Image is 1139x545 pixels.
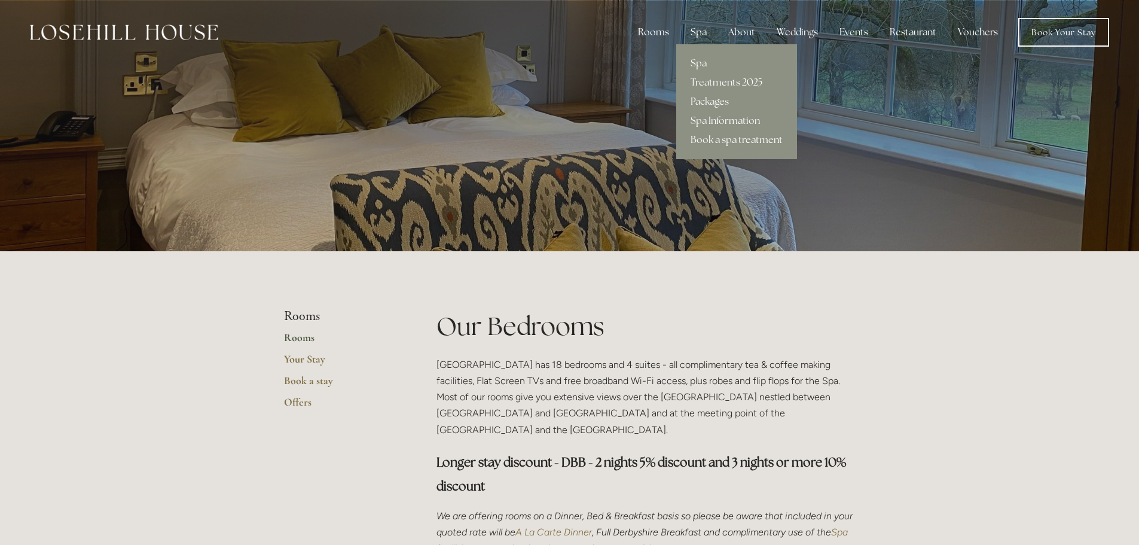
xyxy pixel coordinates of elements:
a: A La Carte Dinner [515,526,592,538]
a: Offers [284,395,398,417]
a: Treatments 2025 [676,73,797,92]
div: Weddings [767,20,827,44]
a: Spa [676,54,797,73]
a: Your Stay [284,352,398,374]
p: [GEOGRAPHIC_DATA] has 18 bedrooms and 4 suites - all complimentary tea & coffee making facilities... [436,357,856,438]
a: Book a spa treatment [676,130,797,150]
li: Rooms [284,309,398,324]
a: Rooms [284,331,398,352]
a: Vouchers [948,20,1007,44]
div: About [719,20,765,44]
div: Spa [681,20,716,44]
a: Packages [676,92,797,111]
a: Book a stay [284,374,398,395]
a: Spa Information [676,111,797,130]
div: Events [830,20,878,44]
a: Book Your Stay [1018,18,1109,47]
div: Restaurant [880,20,946,44]
strong: Longer stay discount - DBB - 2 nights 5% discount and 3 nights or more 10% discount [436,454,848,494]
h1: Our Bedrooms [436,309,856,344]
em: , Full Derbyshire Breakfast and complimentary use of the [592,526,831,538]
img: Losehill House [30,25,218,40]
em: We are offering rooms on a Dinner, Bed & Breakfast basis so please be aware that included in your... [436,510,855,538]
div: Rooms [628,20,679,44]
